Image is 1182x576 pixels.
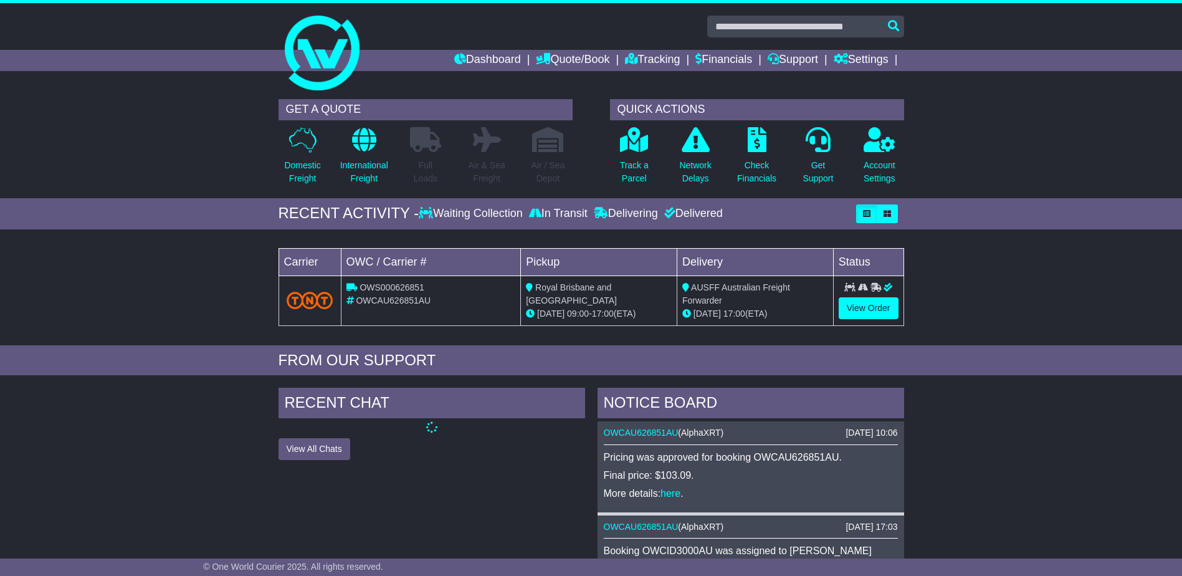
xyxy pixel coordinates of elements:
[279,438,350,460] button: View All Chats
[604,522,679,532] a: OWCAU626851AU
[681,522,721,532] span: AlphaXRT
[682,282,790,305] span: AUSFF Australian Freight Forwarder
[619,127,649,192] a: Track aParcel
[419,207,525,221] div: Waiting Collection
[679,159,711,185] p: Network Delays
[537,309,565,319] span: [DATE]
[567,309,589,319] span: 09:00
[833,248,903,276] td: Status
[604,522,898,532] div: ( )
[682,307,828,320] div: (ETA)
[737,159,776,185] p: Check Financials
[279,248,341,276] td: Carrier
[677,248,833,276] td: Delivery
[284,159,320,185] p: Domestic Freight
[864,159,895,185] p: Account Settings
[592,309,614,319] span: 17:00
[604,469,898,481] p: Final price: $103.09.
[604,545,898,569] p: Booking OWCID3000AU was assigned to [PERSON_NAME][EMAIL_ADDRESS][DOMAIN_NAME].
[454,50,521,71] a: Dashboard
[604,428,679,438] a: OWCAU626851AU
[693,309,721,319] span: [DATE]
[410,159,441,185] p: Full Loads
[695,50,752,71] a: Financials
[279,388,585,421] div: RECENT CHAT
[279,204,419,223] div: RECENT ACTIVITY -
[356,295,431,305] span: OWCAU626851AU
[679,127,712,192] a: NetworkDelays
[598,388,904,421] div: NOTICE BOARD
[610,99,904,120] div: QUICK ACTIONS
[521,248,677,276] td: Pickup
[803,159,833,185] p: Get Support
[834,50,889,71] a: Settings
[620,159,649,185] p: Track a Parcel
[863,127,896,192] a: AccountSettings
[846,522,897,532] div: [DATE] 17:03
[660,488,680,499] a: here
[661,207,723,221] div: Delivered
[802,127,834,192] a: GetSupport
[287,292,333,309] img: TNT_Domestic.png
[768,50,818,71] a: Support
[591,207,661,221] div: Delivering
[846,428,897,438] div: [DATE] 10:06
[736,127,777,192] a: CheckFinancials
[360,282,424,292] span: OWS000626851
[526,282,617,305] span: Royal Brisbane and [GEOGRAPHIC_DATA]
[839,297,898,319] a: View Order
[526,307,672,320] div: - (ETA)
[536,50,609,71] a: Quote/Book
[531,159,565,185] p: Air / Sea Depot
[340,159,388,185] p: International Freight
[284,127,321,192] a: DomesticFreight
[526,207,591,221] div: In Transit
[604,487,898,499] p: More details: .
[604,428,898,438] div: ( )
[279,352,904,370] div: FROM OUR SUPPORT
[625,50,680,71] a: Tracking
[604,451,898,463] p: Pricing was approved for booking OWCAU626851AU.
[723,309,745,319] span: 17:00
[681,428,721,438] span: AlphaXRT
[340,127,389,192] a: InternationalFreight
[469,159,505,185] p: Air & Sea Freight
[203,562,383,572] span: © One World Courier 2025. All rights reserved.
[279,99,573,120] div: GET A QUOTE
[341,248,521,276] td: OWC / Carrier #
